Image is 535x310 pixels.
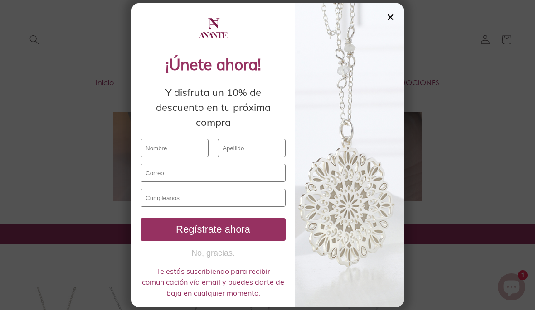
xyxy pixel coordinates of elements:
div: Regístrate ahora [144,224,282,235]
input: Nombre [141,139,209,157]
div: Te estás suscribiendo para recibir comunicación vía email y puedes darte de baja en cualquier mom... [141,266,286,298]
div: Y disfruta un 10% de descuento en tu próxima compra [141,85,286,130]
div: ¡Únete ahora! [141,53,286,76]
button: No, gracias. [141,248,286,259]
input: Apellido [218,139,286,157]
div: ✕ [386,12,394,22]
input: Correo [141,164,286,182]
input: Cumpleaños [141,189,286,207]
img: logo [197,12,229,44]
button: Regístrate ahora [141,218,286,241]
